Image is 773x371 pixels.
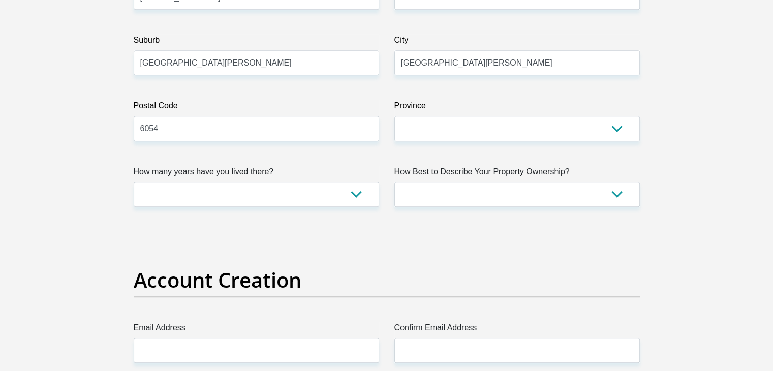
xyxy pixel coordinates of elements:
[394,166,640,182] label: How Best to Describe Your Property Ownership?
[394,50,640,75] input: City
[394,34,640,50] label: City
[134,100,379,116] label: Postal Code
[134,34,379,50] label: Suburb
[394,182,640,207] select: Please select a value
[394,338,640,363] input: Confirm Email Address
[394,116,640,141] select: Please Select a Province
[134,182,379,207] select: Please select a value
[394,100,640,116] label: Province
[134,338,379,363] input: Email Address
[134,116,379,141] input: Postal Code
[134,50,379,75] input: Suburb
[134,322,379,338] label: Email Address
[134,268,640,292] h2: Account Creation
[134,166,379,182] label: How many years have you lived there?
[394,322,640,338] label: Confirm Email Address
